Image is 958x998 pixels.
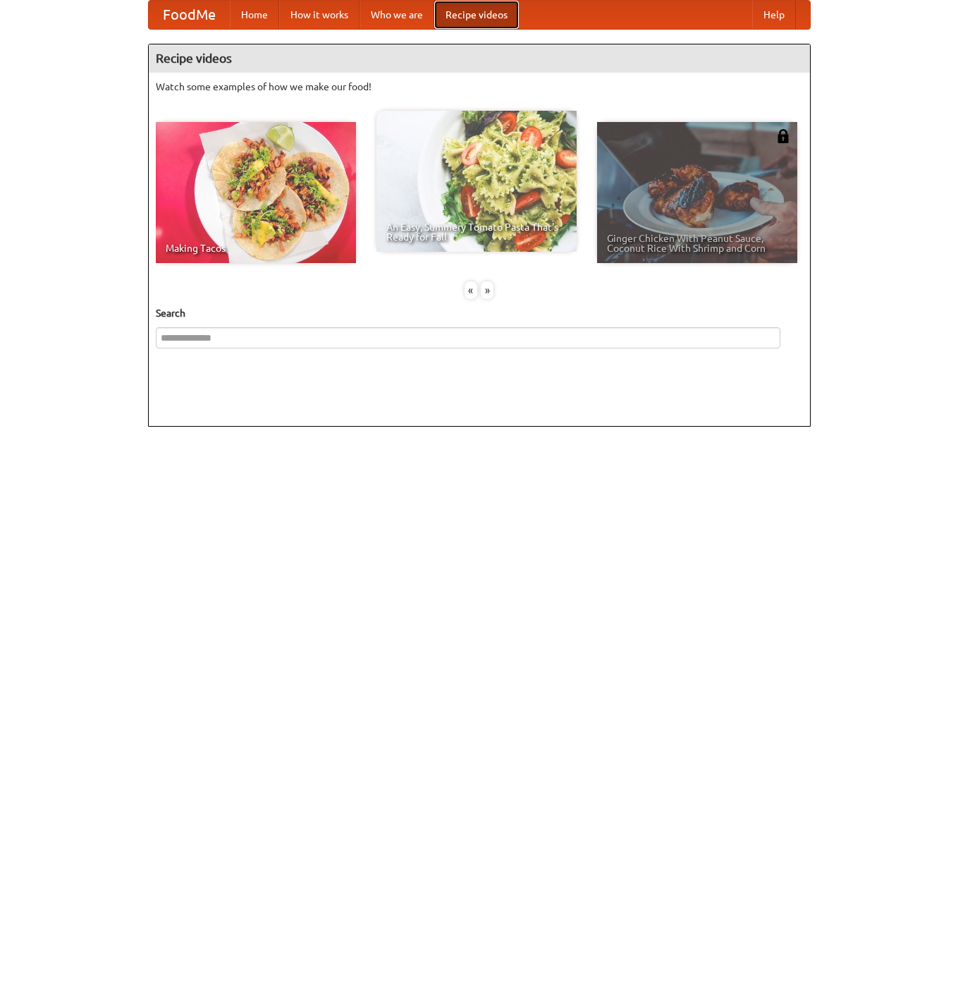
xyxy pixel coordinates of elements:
span: Making Tacos [166,243,346,253]
h4: Recipe videos [149,44,810,73]
a: Who we are [360,1,434,29]
h5: Search [156,306,803,320]
a: Help [752,1,796,29]
a: Making Tacos [156,122,356,263]
p: Watch some examples of how we make our food! [156,80,803,94]
a: Home [230,1,279,29]
a: How it works [279,1,360,29]
div: » [481,281,493,299]
div: « [465,281,477,299]
img: 483408.png [776,129,790,143]
a: FoodMe [149,1,230,29]
a: An Easy, Summery Tomato Pasta That's Ready for Fall [376,111,577,252]
a: Recipe videos [434,1,519,29]
span: An Easy, Summery Tomato Pasta That's Ready for Fall [386,222,567,242]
